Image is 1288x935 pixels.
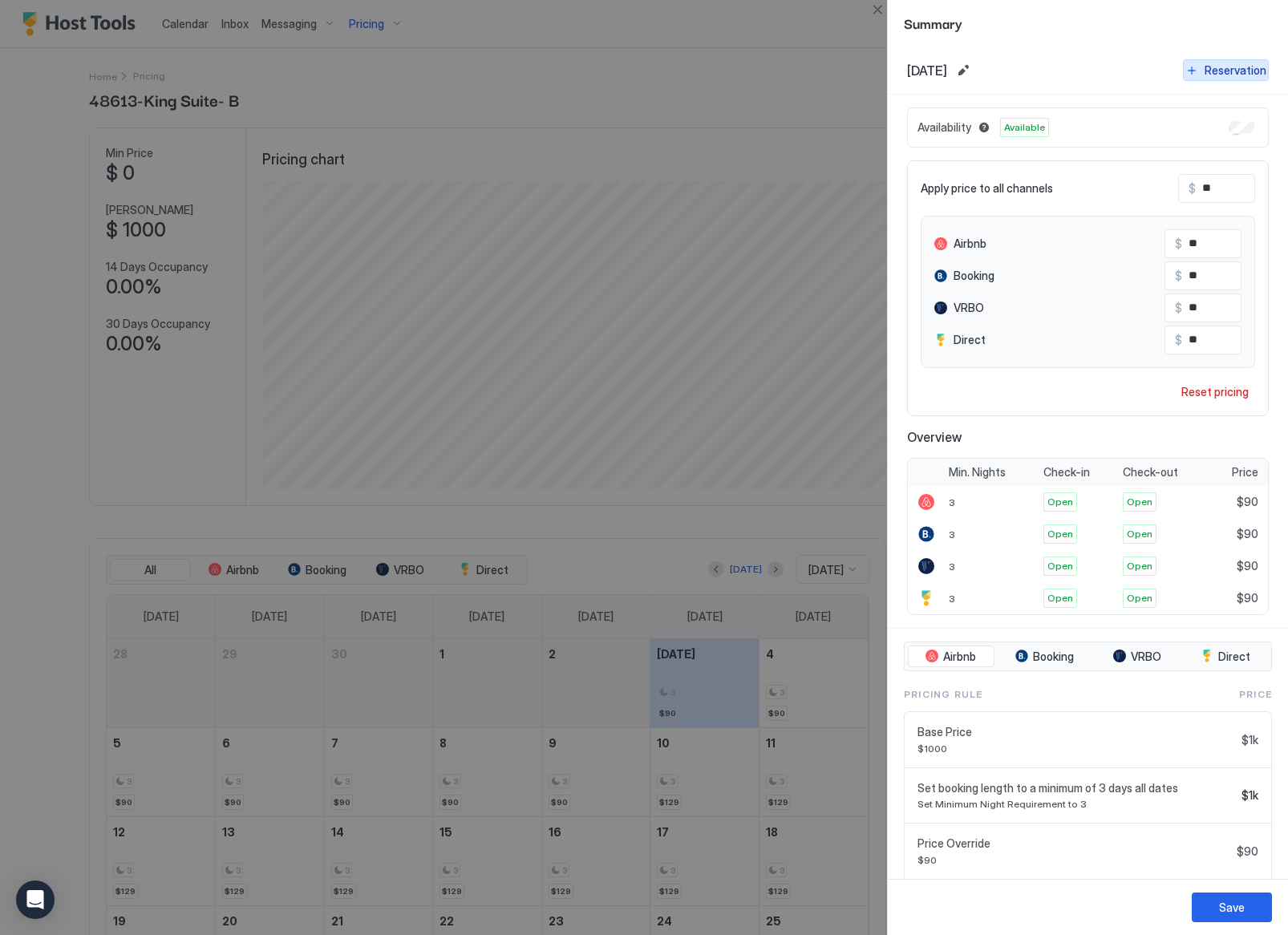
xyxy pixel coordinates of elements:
[954,237,986,251] span: Airbnb
[943,650,976,664] span: Airbnb
[1205,62,1266,79] div: Reservation
[917,120,971,135] span: Availability
[1033,650,1074,664] span: Booking
[1175,381,1255,403] button: Reset pricing
[1127,495,1152,509] span: Open
[1237,559,1258,573] span: $90
[1131,650,1161,664] span: VRBO
[1241,733,1258,747] span: $1k
[949,465,1006,480] span: Min. Nights
[1241,788,1258,803] span: $1k
[1004,120,1045,135] span: Available
[917,725,1235,739] span: Base Price
[907,63,947,79] span: [DATE]
[917,854,1230,866] span: $90
[1239,687,1272,702] span: Price
[1182,646,1268,668] button: Direct
[1127,527,1152,541] span: Open
[1175,269,1182,283] span: $
[1127,591,1152,605] span: Open
[1232,465,1258,480] span: Price
[974,118,994,137] button: Blocked dates override all pricing rules and remain unavailable until manually unblocked
[1181,383,1249,400] div: Reset pricing
[904,687,982,702] span: Pricing Rule
[949,528,955,540] span: 3
[1047,559,1073,573] span: Open
[1043,465,1090,480] span: Check-in
[954,301,984,315] span: VRBO
[16,880,55,919] div: Open Intercom Messenger
[1175,237,1182,251] span: $
[1189,181,1196,196] span: $
[949,593,955,605] span: 3
[904,13,1272,33] span: Summary
[1096,646,1180,668] button: VRBO
[1047,495,1073,509] span: Open
[1237,527,1258,541] span: $90
[949,561,955,573] span: 3
[1219,899,1245,916] div: Save
[1237,844,1258,859] span: $90
[1123,465,1178,480] span: Check-out
[954,61,973,80] button: Edit date range
[954,269,994,283] span: Booking
[949,496,955,508] span: 3
[1047,591,1073,605] span: Open
[917,781,1235,795] span: Set booking length to a minimum of 3 days all dates
[1183,59,1269,81] button: Reservation
[917,743,1235,755] span: $1000
[921,181,1053,196] span: Apply price to all channels
[908,646,994,668] button: Airbnb
[1218,650,1250,664] span: Direct
[998,646,1092,668] button: Booking
[917,836,1230,851] span: Price Override
[1237,495,1258,509] span: $90
[1192,892,1272,922] button: Save
[907,429,1269,445] span: Overview
[904,642,1272,672] div: tab-group
[1127,559,1152,573] span: Open
[1175,301,1182,315] span: $
[1237,591,1258,605] span: $90
[1175,333,1182,347] span: $
[917,798,1235,810] span: Set Minimum Night Requirement to 3
[954,333,986,347] span: Direct
[1047,527,1073,541] span: Open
